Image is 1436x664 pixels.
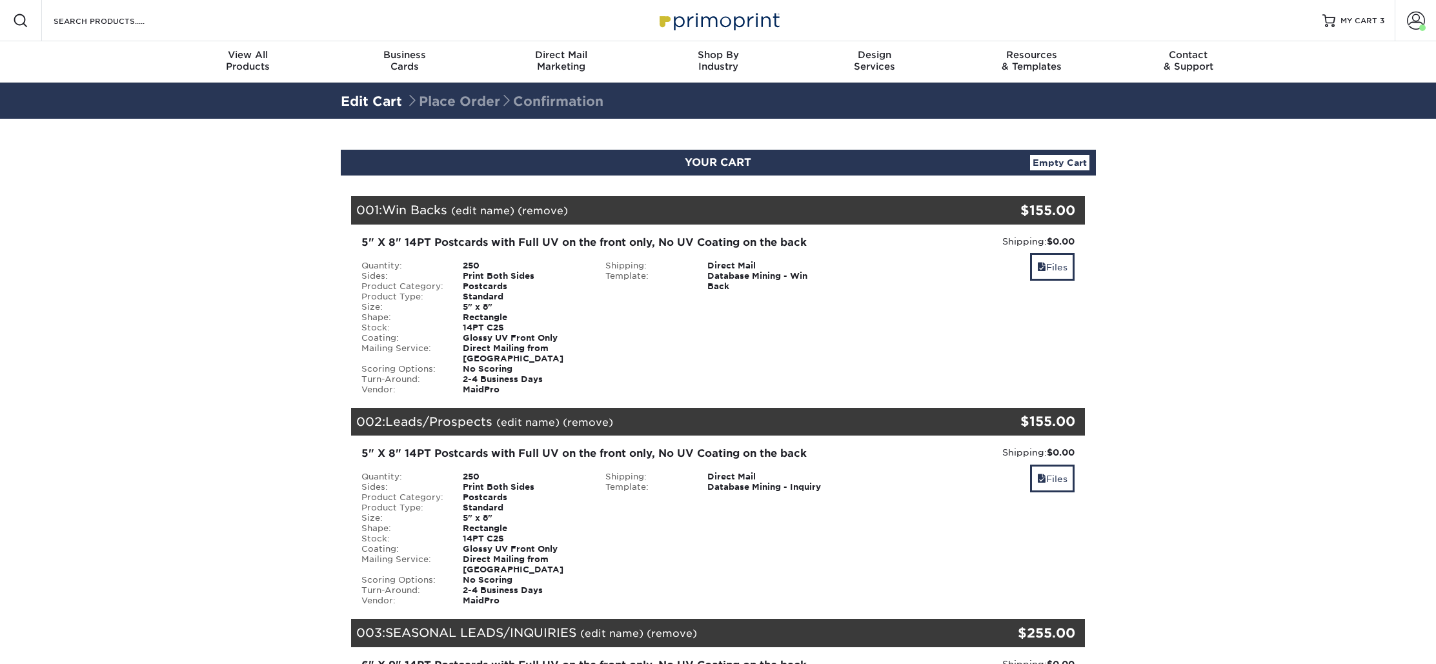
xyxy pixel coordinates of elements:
div: Cards [326,49,483,72]
span: Shop By [640,49,796,61]
div: Database Mining - Win Back [698,271,840,292]
div: Print Both Sides [453,482,596,492]
a: Files [1030,253,1075,281]
a: Edit Cart [341,94,402,109]
div: $155.00 [963,412,1076,431]
div: MaidPro [453,385,596,395]
a: Files [1030,465,1075,492]
a: DesignServices [796,41,953,83]
div: 250 [453,261,596,271]
div: Template: [596,271,698,292]
div: Scoring Options: [352,575,454,585]
div: Product Type: [352,292,454,302]
div: Quantity: [352,472,454,482]
div: 14PT C2S [453,534,596,544]
div: 003: [351,619,963,647]
div: 14PT C2S [453,323,596,333]
div: Shape: [352,523,454,534]
a: (edit name) [496,416,560,428]
div: Coating: [352,544,454,554]
div: Scoring Options: [352,364,454,374]
div: Shipping: [596,472,698,482]
a: (remove) [647,627,697,639]
div: Direct Mailing from [GEOGRAPHIC_DATA] [453,554,596,575]
span: files [1037,262,1046,272]
div: Sides: [352,271,454,281]
a: Empty Cart [1030,155,1089,170]
div: 5" x 8" [453,513,596,523]
div: Shape: [352,312,454,323]
div: Database Mining - Inquiry [698,482,840,492]
div: Print Both Sides [453,271,596,281]
span: MY CART [1340,15,1377,26]
div: $155.00 [963,201,1076,220]
div: Product Type: [352,503,454,513]
div: No Scoring [453,575,596,585]
div: Vendor: [352,596,454,606]
a: (edit name) [451,205,514,217]
span: Place Order Confirmation [406,94,603,109]
span: Resources [953,49,1110,61]
a: Resources& Templates [953,41,1110,83]
span: Leads/Prospects [385,414,492,428]
span: 3 [1380,16,1384,25]
div: Glossy UV Front Only [453,544,596,554]
a: (remove) [563,416,613,428]
div: Template: [596,482,698,492]
div: Quantity: [352,261,454,271]
div: Standard [453,292,596,302]
div: Vendor: [352,385,454,395]
div: Turn-Around: [352,374,454,385]
div: MaidPro [453,596,596,606]
span: YOUR CART [685,156,751,168]
div: Rectangle [453,523,596,534]
div: 2-4 Business Days [453,374,596,385]
div: Size: [352,302,454,312]
div: 002: [351,408,963,436]
span: View All [170,49,327,61]
div: Shipping: [596,261,698,271]
a: Shop ByIndustry [640,41,796,83]
div: Shipping: [850,446,1075,459]
a: View AllProducts [170,41,327,83]
div: Postcards [453,281,596,292]
span: Contact [1110,49,1267,61]
div: Stock: [352,534,454,544]
div: & Templates [953,49,1110,72]
div: $255.00 [963,623,1076,643]
a: (edit name) [580,627,643,639]
div: Rectangle [453,312,596,323]
div: Direct Mail [698,472,840,482]
div: Stock: [352,323,454,333]
span: Business [326,49,483,61]
span: SEASONAL LEADS/INQUIRIES [385,625,576,639]
a: (remove) [518,205,568,217]
div: 250 [453,472,596,482]
div: Industry [640,49,796,72]
div: Direct Mailing from [GEOGRAPHIC_DATA] [453,343,596,364]
strong: $0.00 [1047,447,1075,458]
div: Turn-Around: [352,585,454,596]
div: Shipping: [850,235,1075,248]
div: Size: [352,513,454,523]
div: Glossy UV Front Only [453,333,596,343]
div: Marketing [483,49,640,72]
div: & Support [1110,49,1267,72]
a: Contact& Support [1110,41,1267,83]
div: Standard [453,503,596,513]
div: Sides: [352,482,454,492]
span: Win Backs [382,203,447,217]
input: SEARCH PRODUCTS..... [52,13,178,28]
div: Mailing Service: [352,554,454,575]
a: Direct MailMarketing [483,41,640,83]
strong: $0.00 [1047,236,1075,246]
div: Product Category: [352,281,454,292]
div: 5" X 8" 14PT Postcards with Full UV on the front only, No UV Coating on the back [361,446,831,461]
div: Product Category: [352,492,454,503]
span: Design [796,49,953,61]
img: Primoprint [654,6,783,34]
div: Services [796,49,953,72]
span: files [1037,474,1046,484]
div: Coating: [352,333,454,343]
div: 5" x 8" [453,302,596,312]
